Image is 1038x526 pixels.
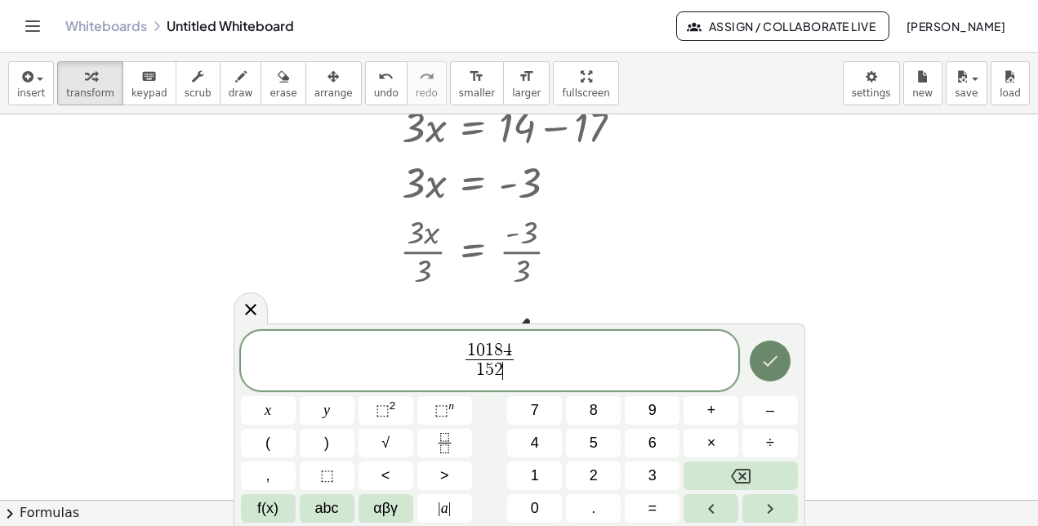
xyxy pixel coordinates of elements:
[257,497,278,519] span: f(x)
[141,67,157,87] i: keyboard
[381,465,390,487] span: <
[531,497,539,519] span: 0
[648,432,657,454] span: 6
[766,399,774,421] span: –
[531,399,539,421] span: 7
[434,402,448,418] span: ⬚
[300,461,354,490] button: Placeholder
[625,494,679,523] button: Equals
[648,497,657,519] span: =
[305,61,362,105] button: arrange
[519,67,534,87] i: format_size
[65,18,147,34] a: Whiteboards
[417,461,472,490] button: Greater than
[707,399,716,421] span: +
[553,61,618,105] button: fullscreen
[123,61,176,105] button: keyboardkeypad
[323,399,330,421] span: y
[531,465,539,487] span: 1
[590,465,598,487] span: 2
[684,396,738,425] button: Plus
[241,396,296,425] button: x
[185,87,212,99] span: scrub
[359,494,413,523] button: Greek alphabet
[494,341,503,359] span: 8
[690,19,875,33] span: Assign / Collaborate Live
[903,61,942,105] button: new
[906,19,1005,33] span: [PERSON_NAME]
[684,494,738,523] button: Left arrow
[1000,87,1021,99] span: load
[955,87,978,99] span: save
[625,429,679,457] button: 6
[590,432,598,454] span: 5
[591,497,595,519] span: .
[648,465,657,487] span: 3
[625,396,679,425] button: 9
[365,61,408,105] button: undoundo
[648,399,657,421] span: 9
[448,500,452,516] span: |
[684,429,738,457] button: Times
[419,67,434,87] i: redo
[300,494,354,523] button: Alphabet
[476,361,485,379] span: 1
[566,494,621,523] button: .
[448,399,454,412] sup: n
[17,87,45,99] span: insert
[566,429,621,457] button: 5
[359,461,413,490] button: Less than
[852,87,891,99] span: settings
[378,67,394,87] i: undo
[241,494,296,523] button: Functions
[450,61,504,105] button: format_sizesmaller
[320,465,334,487] span: ⬚
[373,497,398,519] span: αβγ
[176,61,221,105] button: scrub
[241,429,296,457] button: (
[991,61,1030,105] button: load
[476,341,485,359] span: 0
[750,341,791,381] button: Done
[376,402,390,418] span: ⬚
[469,67,484,87] i: format_size
[229,87,253,99] span: draw
[507,396,562,425] button: 7
[315,497,339,519] span: abc
[359,396,413,425] button: Squared
[707,432,716,454] span: ×
[742,396,797,425] button: Minus
[946,61,987,105] button: save
[270,87,296,99] span: erase
[742,429,797,457] button: Divide
[131,87,167,99] span: keypad
[502,362,503,380] span: ​
[440,465,449,487] span: >
[912,87,933,99] span: new
[261,61,305,105] button: erase
[467,341,476,359] span: 1
[485,341,494,359] span: 1
[300,429,354,457] button: )
[324,432,329,454] span: )
[300,396,354,425] button: y
[459,87,495,99] span: smaller
[485,361,494,379] span: 5
[507,429,562,457] button: 4
[503,61,550,105] button: format_sizelarger
[566,396,621,425] button: 8
[374,87,399,99] span: undo
[241,461,296,490] button: ,
[314,87,353,99] span: arrange
[893,11,1018,41] button: [PERSON_NAME]
[220,61,262,105] button: draw
[438,500,441,516] span: |
[494,361,503,379] span: 2
[625,461,679,490] button: 3
[512,87,541,99] span: larger
[266,465,270,487] span: ,
[438,497,451,519] span: a
[742,494,797,523] button: Right arrow
[265,432,270,454] span: (
[359,429,413,457] button: Square root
